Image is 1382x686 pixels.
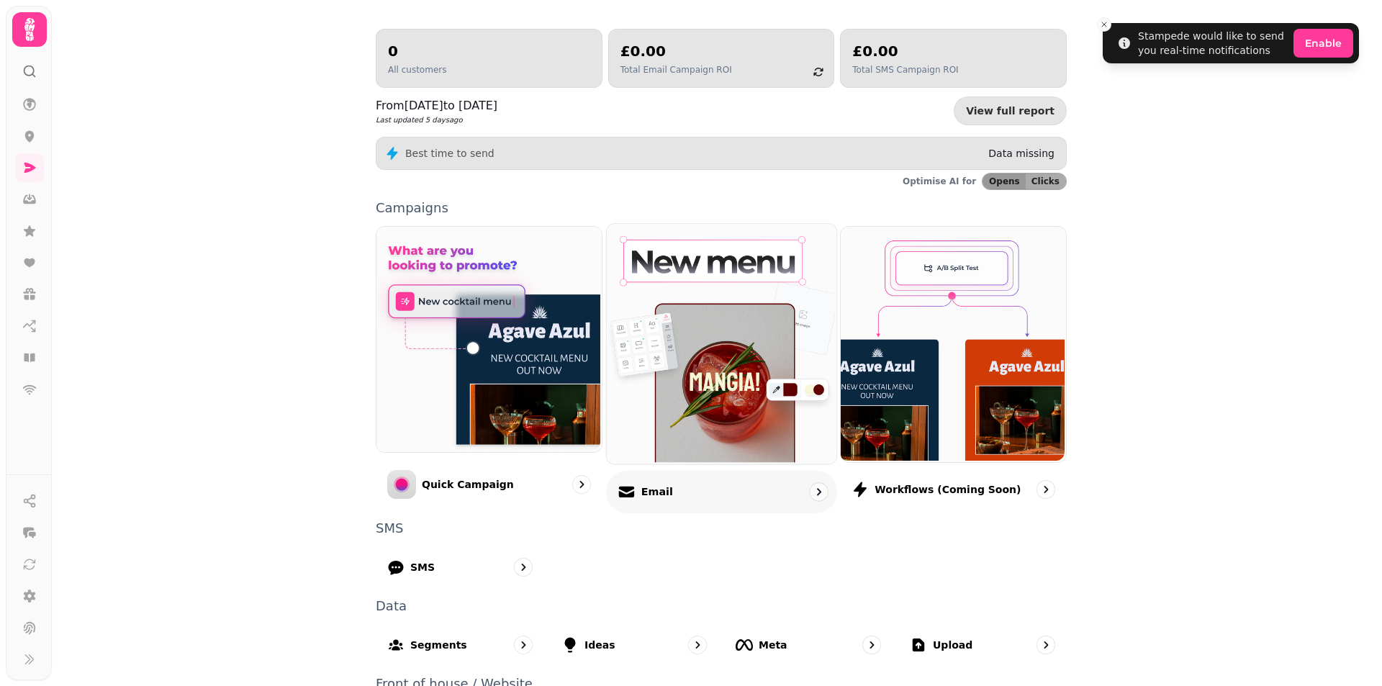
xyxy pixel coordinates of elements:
p: Campaigns [376,202,1067,215]
p: Email [641,484,672,499]
button: Opens [983,173,1026,189]
span: Clicks [1031,177,1060,186]
p: Best time to send [405,146,494,161]
svg: go to [1039,482,1053,497]
a: SMS [376,546,544,588]
p: Upload [933,638,972,652]
svg: go to [574,477,589,492]
svg: go to [864,638,879,652]
button: Close toast [1097,17,1111,32]
p: Workflows (coming soon) [875,482,1021,497]
p: Last updated 5 days ago [376,114,497,125]
a: Quick CampaignQuick Campaign [376,226,602,510]
a: View full report [954,96,1067,125]
a: Meta [724,624,893,666]
p: All customers [388,64,446,76]
button: refresh [806,60,831,84]
p: Total SMS Campaign ROI [852,64,958,76]
svg: go to [811,484,826,499]
p: Data [376,600,1067,613]
svg: go to [516,638,530,652]
h2: 0 [388,41,446,61]
img: Workflows (coming soon) [839,225,1065,461]
p: Meta [759,638,787,652]
a: Segments [376,624,544,666]
a: Ideas [550,624,718,666]
img: Email [605,222,834,462]
button: Enable [1293,29,1353,58]
div: Stampede would like to send you real-time notifications [1138,29,1288,58]
p: Quick Campaign [422,477,514,492]
a: Upload [898,624,1067,666]
p: Ideas [584,638,615,652]
svg: go to [690,638,705,652]
p: Total Email Campaign ROI [620,64,732,76]
svg: go to [516,560,530,574]
p: From [DATE] to [DATE] [376,97,497,114]
span: Opens [989,177,1020,186]
img: Quick Campaign [375,225,600,451]
p: Segments [410,638,467,652]
a: Workflows (coming soon)Workflows (coming soon) [840,226,1067,510]
button: Clicks [1026,173,1066,189]
p: Optimise AI for [903,176,976,187]
h2: £0.00 [852,41,958,61]
p: Data missing [988,146,1054,161]
p: SMS [376,522,1067,535]
a: EmailEmail [606,223,837,513]
svg: go to [1039,638,1053,652]
h2: £0.00 [620,41,732,61]
p: SMS [410,560,435,574]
